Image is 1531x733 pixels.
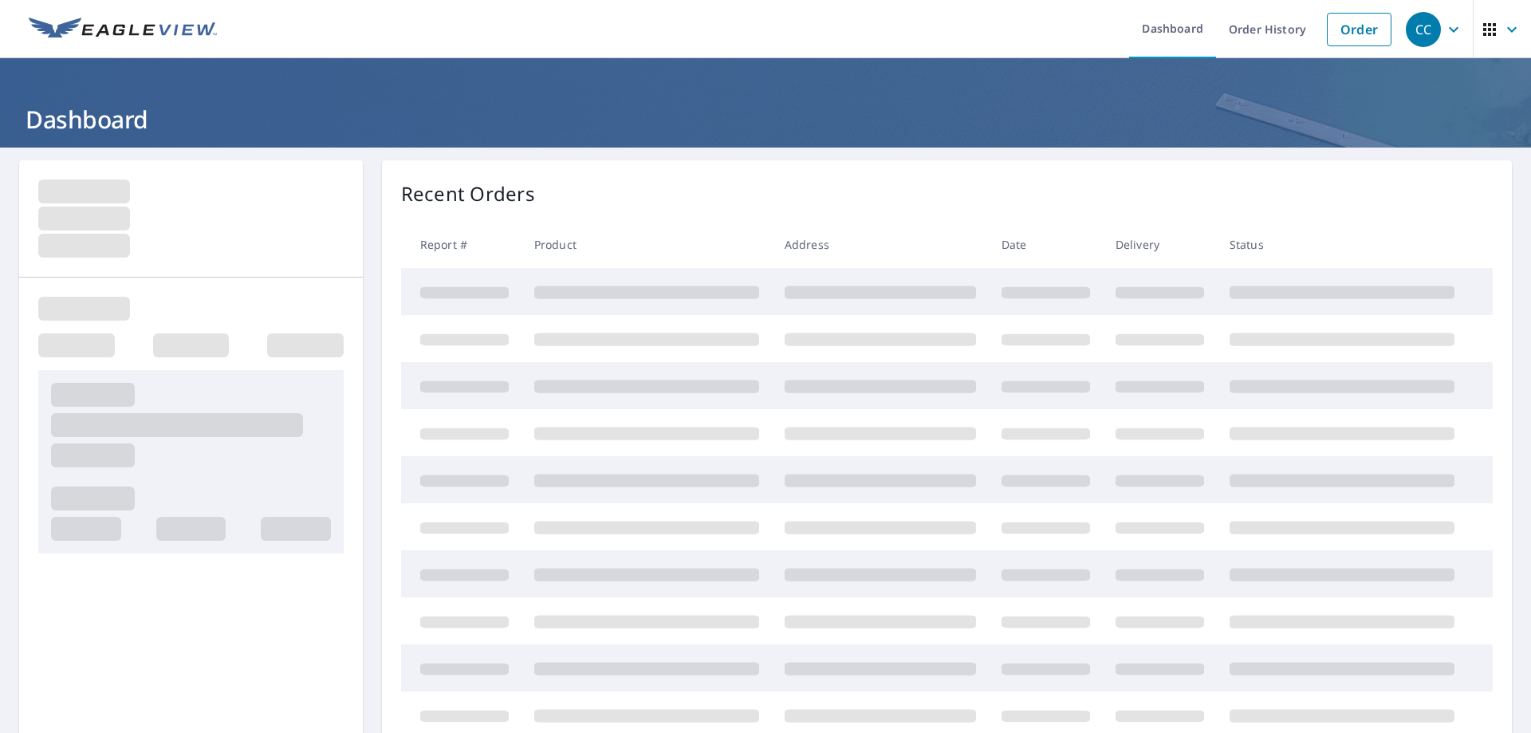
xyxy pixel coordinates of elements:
th: Report # [401,221,521,268]
th: Address [772,221,989,268]
th: Date [989,221,1103,268]
h1: Dashboard [19,103,1512,136]
img: EV Logo [29,18,217,41]
p: Recent Orders [401,179,535,208]
a: Order [1327,13,1391,46]
th: Status [1217,221,1467,268]
th: Delivery [1103,221,1217,268]
th: Product [521,221,772,268]
div: CC [1406,12,1441,47]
